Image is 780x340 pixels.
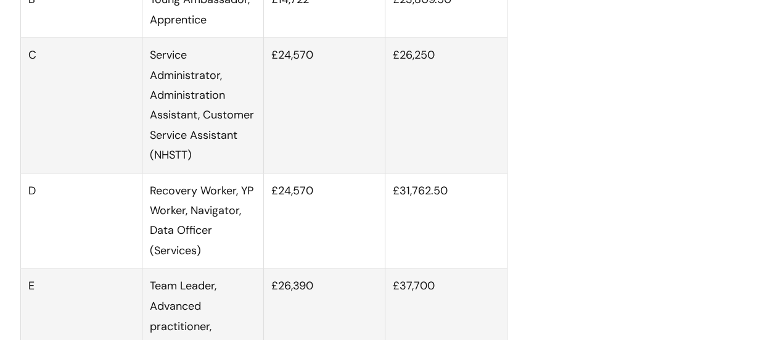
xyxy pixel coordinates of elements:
[385,173,507,268] td: £31,762.50
[142,173,263,268] td: Recovery Worker, YP Worker, Navigator, Data Officer (Services)
[264,173,385,268] td: £24,570
[142,38,263,173] td: Service Administrator, Administration Assistant, Customer Service Assistant (NHSTT)
[264,38,385,173] td: £24,570
[20,38,142,173] td: C
[20,173,142,268] td: D
[385,38,507,173] td: £26,250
